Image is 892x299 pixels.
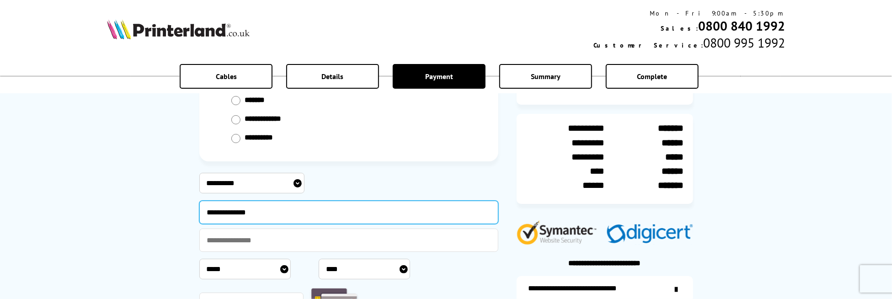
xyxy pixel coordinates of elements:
[593,41,703,49] span: Customer Service:
[703,34,785,51] span: 0800 995 1992
[531,72,561,81] span: Summary
[216,72,237,81] span: Cables
[593,9,785,17] div: Mon - Fri 9:00am - 5:30pm
[107,19,250,39] img: Printerland Logo
[322,72,344,81] span: Details
[425,72,453,81] span: Payment
[637,72,667,81] span: Complete
[698,17,785,34] a: 0800 840 1992
[661,24,698,32] span: Sales:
